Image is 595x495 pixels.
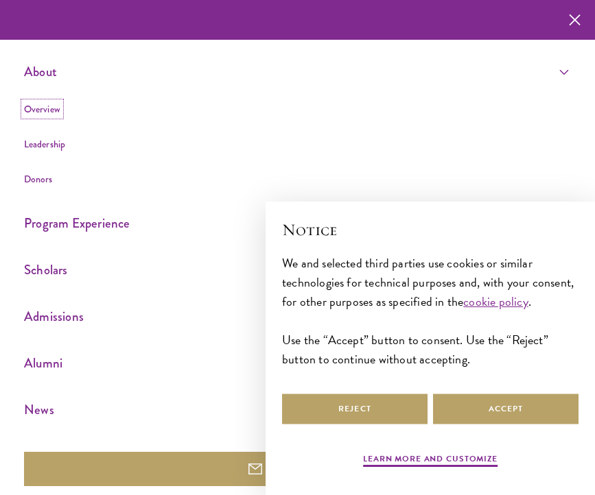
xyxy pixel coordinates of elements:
[24,212,569,234] a: Program Experience
[24,452,571,486] button: STAY UPDATED
[24,258,569,281] a: Scholars
[24,102,60,116] a: Overview
[24,172,53,186] a: Donors
[282,394,428,424] button: Reject
[363,452,498,469] button: Learn more and customize
[24,137,65,151] a: Leadership
[282,218,579,241] h2: Notice
[24,398,569,421] a: News
[24,352,569,374] a: Alumni
[433,394,579,424] button: Accept
[282,254,579,369] div: We and selected third parties use cookies or similar technologies for technical purposes and, wit...
[463,292,528,311] a: cookie policy
[24,60,569,83] a: About
[24,305,569,328] a: Admissions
